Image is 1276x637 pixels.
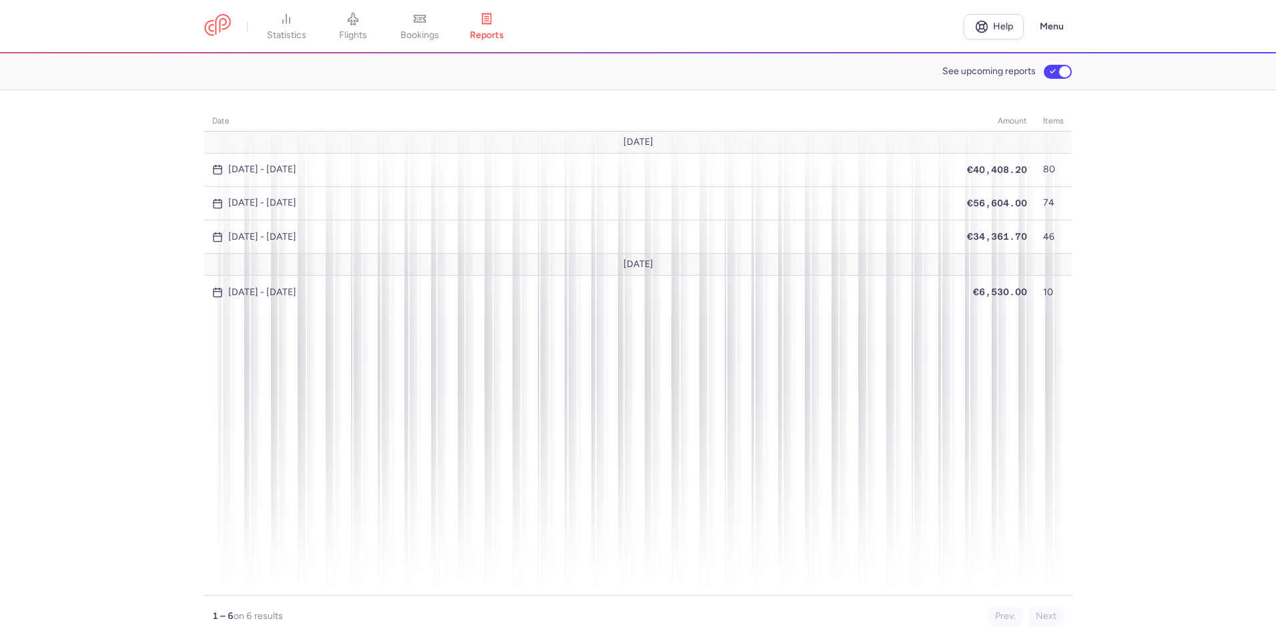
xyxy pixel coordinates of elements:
time: [DATE] - [DATE] [228,198,296,208]
td: 80 [1035,153,1072,186]
button: Menu [1032,14,1072,39]
span: on 6 results [234,610,283,622]
time: [DATE] - [DATE] [228,164,296,175]
span: bookings [400,29,439,41]
span: flights [339,29,367,41]
a: bookings [386,12,453,41]
th: date [204,112,959,132]
a: flights [320,12,386,41]
time: [DATE] - [DATE] [228,232,296,242]
span: See upcoming reports [942,66,1036,77]
span: [DATE] [623,137,653,148]
span: [DATE] [623,259,653,270]
a: reports [453,12,520,41]
button: Next [1028,606,1064,626]
span: reports [470,29,504,41]
a: Help [964,14,1024,39]
td: 10 [1035,276,1072,309]
a: CitizenPlane red outlined logo [204,14,231,39]
span: Help [993,21,1013,31]
span: €56,604.00 [967,198,1027,208]
td: 74 [1035,186,1072,220]
th: items [1035,112,1072,132]
strong: 1 – 6 [212,610,234,622]
span: statistics [267,29,306,41]
a: statistics [253,12,320,41]
span: €6,530.00 [973,286,1027,297]
span: €40,408.20 [967,164,1027,175]
td: 46 [1035,220,1072,254]
span: €34,361.70 [967,231,1027,242]
button: Prev. [988,606,1023,626]
th: amount [959,112,1035,132]
time: [DATE] - [DATE] [228,287,296,298]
